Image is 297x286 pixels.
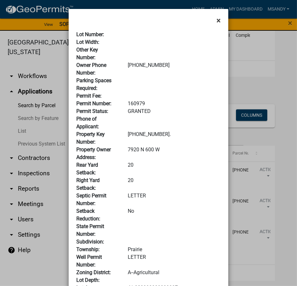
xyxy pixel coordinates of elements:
div: No [123,207,225,223]
b: Other Key Number: [76,47,98,60]
div: 20 [123,177,225,192]
b: Owner Phone Number: [76,62,106,76]
b: Township: [76,246,100,252]
div: A--Agricultural [123,269,225,276]
b: Septic Permit Number: [76,193,106,206]
div: LETTER [123,192,225,207]
div: GRANTED [123,107,225,115]
b: State Permit Number: [76,223,104,237]
div: 160979 [123,100,225,107]
b: Right Yard Setback: [76,177,100,191]
span: × [217,16,221,25]
b: Property Key Number: [76,131,105,145]
div: [PHONE_NUMBER] [123,61,225,77]
b: Permit Status: [76,108,108,114]
div: 20 [123,161,225,177]
b: Lot Depth: [76,277,100,283]
div: LETTER [123,253,225,269]
b: Lot Number: [76,31,104,37]
b: Property Owner Address: [76,147,111,160]
div: 7920 N 600 W [123,146,225,161]
button: Close [211,12,226,29]
b: Zoning District: [76,269,111,275]
div: [PHONE_NUMBER]. [123,131,225,146]
b: Lot Width: [76,39,99,45]
b: Rear Yard Setback: [76,162,98,176]
b: Phone of Applicant: [76,116,99,130]
b: Permit Number: [76,100,111,107]
b: Permit Fee: [76,93,102,99]
b: Setback Reduction: [76,208,100,222]
b: Parking Spaces Required: [76,77,111,91]
div: Prairie [123,246,225,253]
b: Well Permit Number: [76,254,102,268]
b: Subdivision: [76,239,104,245]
